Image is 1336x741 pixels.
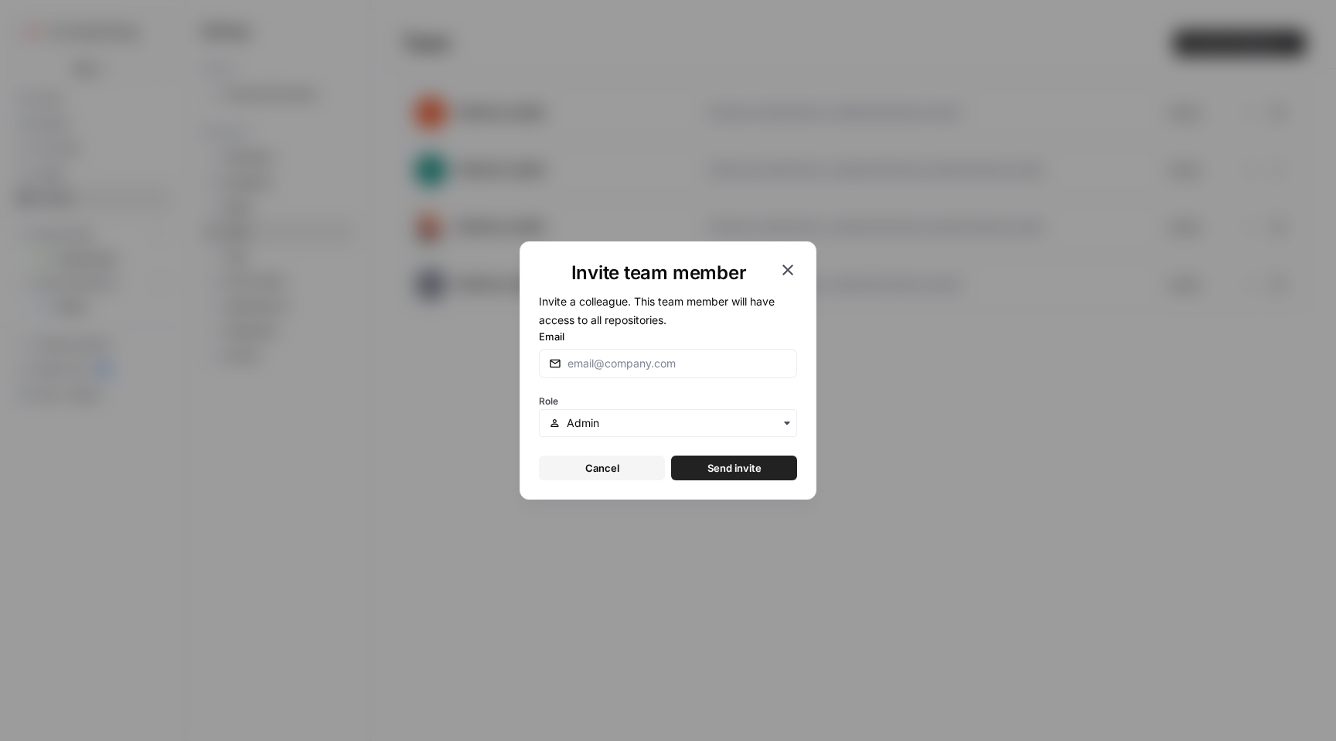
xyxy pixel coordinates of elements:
input: email@company.com [567,356,787,371]
button: Send invite [671,456,797,480]
button: Cancel [539,456,665,480]
h1: Invite team member [539,261,779,285]
label: Email [539,329,797,344]
span: Send invite [707,460,762,476]
input: Admin [567,415,787,431]
span: Role [539,395,558,407]
span: Cancel [585,460,619,476]
span: Invite a colleague. This team member will have access to all repositories. [539,295,775,326]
